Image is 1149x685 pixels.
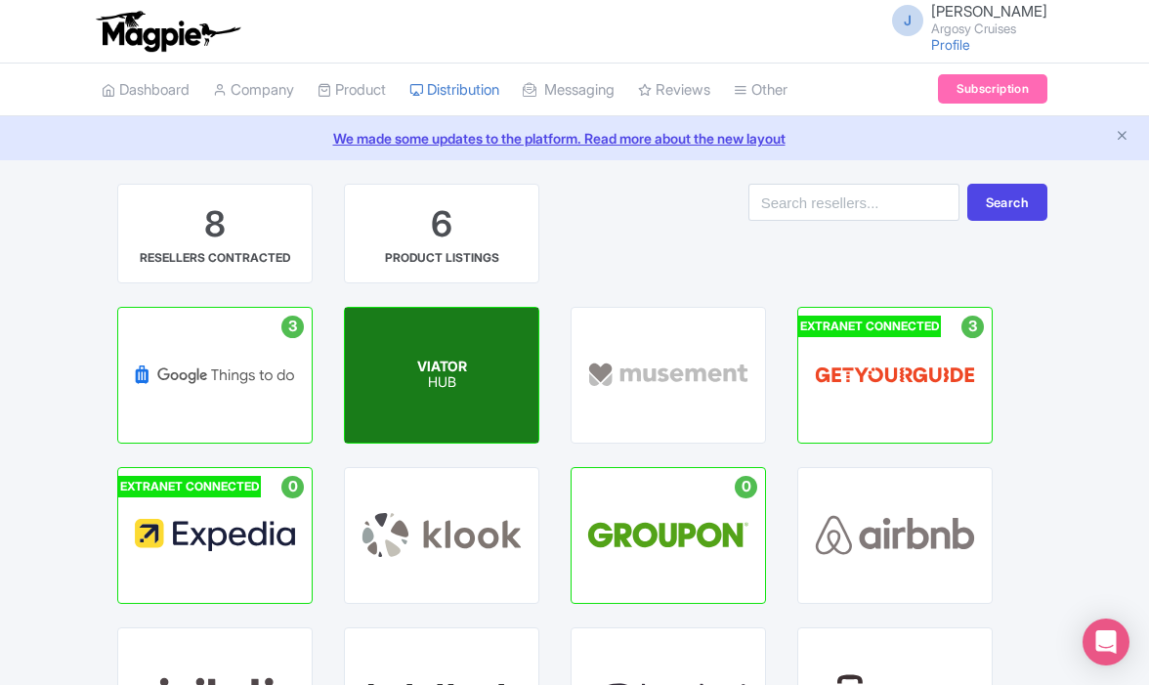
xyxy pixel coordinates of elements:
[1115,126,1129,149] button: Close announcement
[385,249,499,267] div: PRODUCT LISTINGS
[344,307,539,444] a: EXTRANET CONNECTED 3 VIATOR HUB
[523,64,615,117] a: Messaging
[880,4,1047,35] a: J [PERSON_NAME] Argosy Cruises
[1083,619,1129,665] div: Open Intercom Messenger
[417,375,467,392] p: HUB
[571,467,766,604] a: 0
[931,36,970,53] a: Profile
[409,64,499,117] a: Distribution
[204,200,226,249] div: 8
[431,200,452,249] div: 6
[931,2,1047,21] span: [PERSON_NAME]
[892,5,923,36] span: J
[748,184,959,221] input: Search resellers...
[102,64,190,117] a: Dashboard
[318,64,386,117] a: Product
[344,184,539,283] a: 6 PRODUCT LISTINGS
[797,307,993,444] a: EXTRANET CONNECTED 3
[931,22,1047,35] small: Argosy Cruises
[938,74,1047,104] a: Subscription
[638,64,710,117] a: Reviews
[417,358,467,374] span: VIATOR
[117,307,313,444] a: 3
[967,184,1047,221] button: Search
[92,10,243,53] img: logo-ab69f6fb50320c5b225c76a69d11143b.png
[213,64,294,117] a: Company
[12,128,1137,149] a: We made some updates to the platform. Read more about the new layout
[117,467,313,604] a: EXTRANET CONNECTED 0
[117,184,313,283] a: 8 RESELLERS CONTRACTED
[140,249,290,267] div: RESELLERS CONTRACTED
[734,64,787,117] a: Other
